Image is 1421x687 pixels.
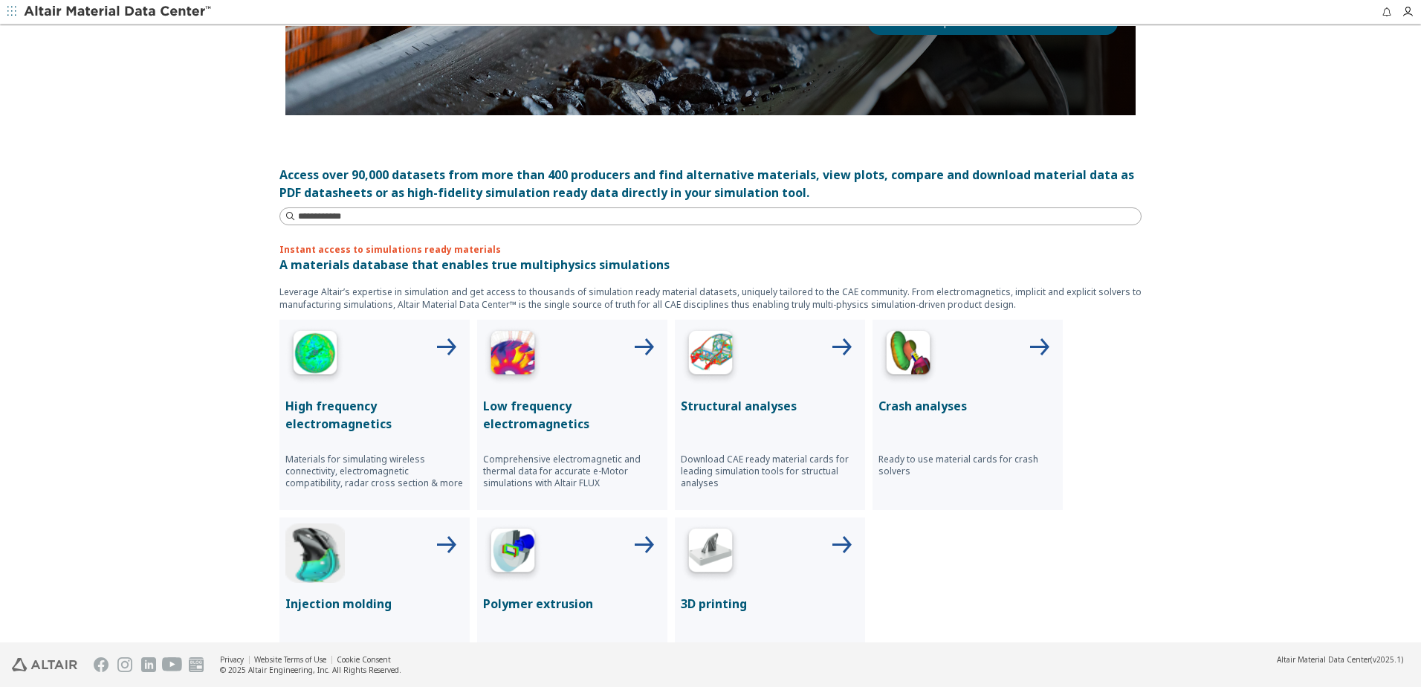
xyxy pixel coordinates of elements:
img: Polymer Extrusion Icon [483,523,543,583]
p: High frequency electromagnetics [285,397,464,433]
button: Low Frequency IconLow frequency electromagneticsComprehensive electromagnetic and thermal data fo... [477,320,667,510]
a: Website Terms of Use [254,654,326,665]
p: Structural analyses [681,397,859,415]
img: Altair Engineering [12,658,77,671]
p: Materials for simulating wireless connectivity, electromagnetic compatibility, radar cross sectio... [285,454,464,489]
p: Low frequency electromagnetics [483,397,661,433]
div: Access over 90,000 datasets from more than 400 producers and find alternative materials, view plo... [279,166,1142,201]
p: Comprehensive electromagnetic and thermal data for accurate e-Motor simulations with Altair FLUX [483,454,661,489]
p: Crash analyses [878,397,1057,415]
img: Low Frequency Icon [483,326,543,385]
a: Cookie Consent [337,654,391,665]
img: Altair Material Data Center [24,4,213,19]
img: High Frequency Icon [285,326,345,385]
p: Download CAE ready material cards for leading simulation tools for structual analyses [681,454,859,489]
img: Crash Analyses Icon [878,326,938,385]
span: Altair Material Data Center [1277,654,1370,665]
p: Injection molding [285,595,464,613]
p: A materials database that enables true multiphysics simulations [279,256,1142,274]
a: Privacy [220,654,244,665]
img: 3D Printing Icon [681,523,740,583]
p: Ready to use material cards for crash solvers [878,454,1057,477]
div: (v2025.1) [1277,654,1403,665]
button: High Frequency IconHigh frequency electromagneticsMaterials for simulating wireless connectivity,... [279,320,470,510]
p: 3D printing [681,595,859,613]
img: Injection Molding Icon [285,523,345,583]
img: Structural Analyses Icon [681,326,740,385]
button: Crash Analyses IconCrash analysesReady to use material cards for crash solvers [873,320,1063,510]
div: © 2025 Altair Engineering, Inc. All Rights Reserved. [220,665,401,675]
p: Polymer extrusion [483,595,661,613]
button: Structural Analyses IconStructural analysesDownload CAE ready material cards for leading simulati... [675,320,865,510]
p: Instant access to simulations ready materials [279,243,1142,256]
p: Leverage Altair’s expertise in simulation and get access to thousands of simulation ready materia... [279,286,1142,311]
